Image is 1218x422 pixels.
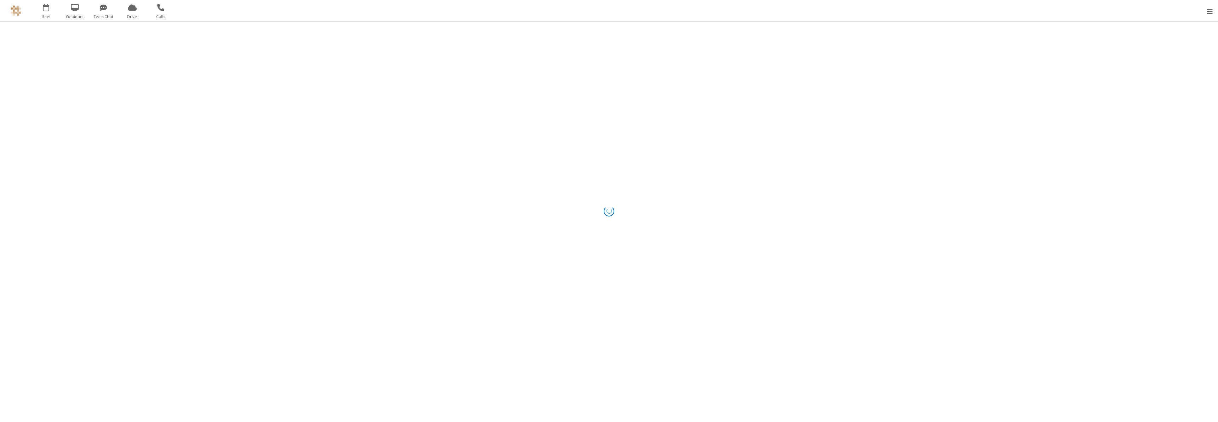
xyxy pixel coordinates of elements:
[62,13,88,20] span: Webinars
[119,13,146,20] span: Drive
[33,13,59,20] span: Meet
[1200,404,1213,417] iframe: Chat
[148,13,174,20] span: Calls
[90,13,117,20] span: Team Chat
[11,5,21,16] img: QA Selenium DO NOT DELETE OR CHANGE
